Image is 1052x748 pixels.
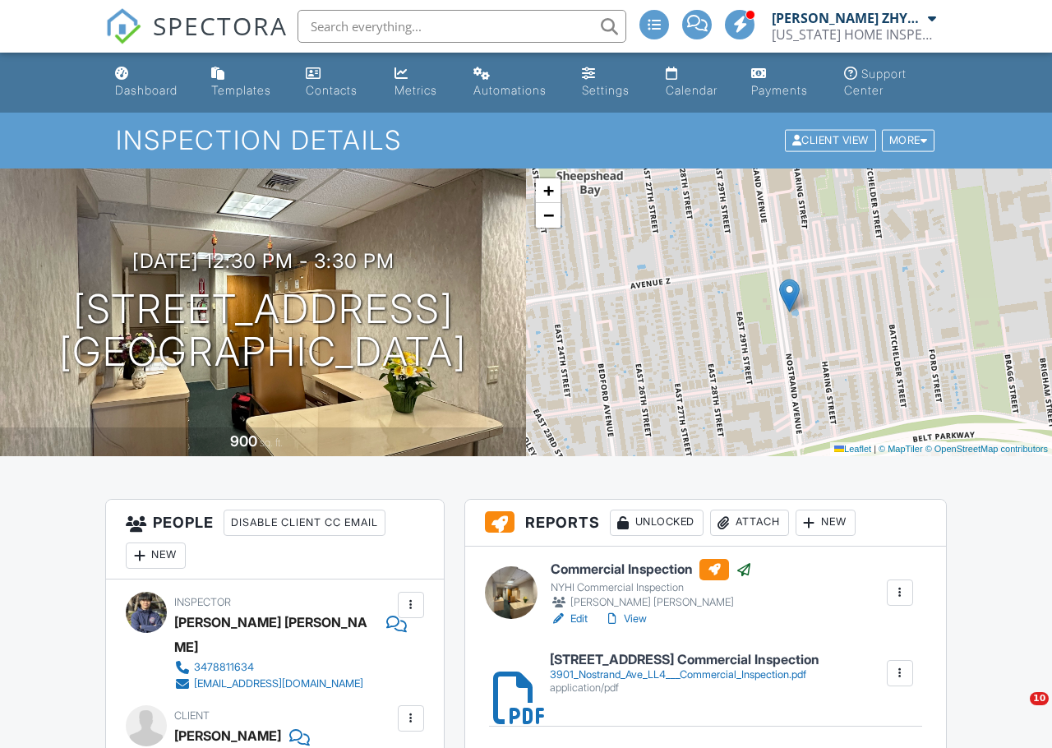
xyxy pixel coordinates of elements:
[610,510,704,536] div: Unlocked
[132,250,394,272] h3: [DATE] 12:30 pm - 3:30 pm
[1030,692,1049,705] span: 10
[925,444,1048,454] a: © OpenStreetMap contributors
[551,559,752,580] h6: Commercial Inspection
[582,83,630,97] div: Settings
[194,677,363,690] div: [EMAIL_ADDRESS][DOMAIN_NAME]
[550,668,819,681] div: 3901_Nostrand_Ave_LL4___Commercial_Inspection.pdf
[783,133,880,145] a: Client View
[205,59,286,106] a: Templates
[543,180,554,201] span: +
[59,288,467,375] h1: [STREET_ADDRESS] [GEOGRAPHIC_DATA]
[879,444,923,454] a: © MapTiler
[116,126,936,155] h1: Inspection Details
[465,500,946,547] h3: Reports
[772,26,936,43] div: NEW YORK HOME INSPECTIONS
[666,83,717,97] div: Calendar
[550,653,819,695] a: [STREET_ADDRESS] Commercial Inspection 3901_Nostrand_Ave_LL4___Commercial_Inspection.pdf applicat...
[837,59,944,106] a: Support Center
[551,594,752,611] div: [PERSON_NAME] [PERSON_NAME]
[174,709,210,722] span: Client
[551,611,588,627] a: Edit
[882,130,935,152] div: More
[174,676,394,692] a: [EMAIL_ADDRESS][DOMAIN_NAME]
[604,611,647,627] a: View
[996,692,1036,732] iframe: Intercom live chat
[536,203,561,228] a: Zoom out
[785,130,876,152] div: Client View
[115,83,178,97] div: Dashboard
[659,59,731,106] a: Calendar
[543,205,554,225] span: −
[550,681,819,695] div: application/pdf
[126,543,186,569] div: New
[874,444,876,454] span: |
[306,83,358,97] div: Contacts
[575,59,645,106] a: Settings
[174,610,378,659] div: [PERSON_NAME] [PERSON_NAME]
[551,559,752,612] a: Commercial Inspection NYHI Commercial Inspection [PERSON_NAME] [PERSON_NAME]
[388,59,454,106] a: Metrics
[260,436,283,449] span: sq. ft.
[108,59,191,106] a: Dashboard
[844,67,907,97] div: Support Center
[796,510,856,536] div: New
[467,59,563,106] a: Automations (Advanced)
[174,659,394,676] a: 3478811634
[105,22,288,57] a: SPECTORA
[550,653,819,667] h6: [STREET_ADDRESS] Commercial Inspection
[211,83,271,97] div: Templates
[298,10,626,43] input: Search everything...
[710,510,789,536] div: Attach
[772,10,924,26] div: [PERSON_NAME] ZHYGIR
[779,279,800,312] img: Marker
[536,178,561,203] a: Zoom in
[153,8,288,43] span: SPECTORA
[174,596,231,608] span: Inspector
[174,723,281,748] div: [PERSON_NAME]
[230,432,257,450] div: 900
[751,83,808,97] div: Payments
[394,83,437,97] div: Metrics
[299,59,375,106] a: Contacts
[551,581,752,594] div: NYHI Commercial Inspection
[473,83,547,97] div: Automations
[106,500,444,579] h3: People
[194,661,254,674] div: 3478811634
[105,8,141,44] img: The Best Home Inspection Software - Spectora
[224,510,385,536] div: Disable Client CC Email
[745,59,824,106] a: Payments
[834,444,871,454] a: Leaflet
